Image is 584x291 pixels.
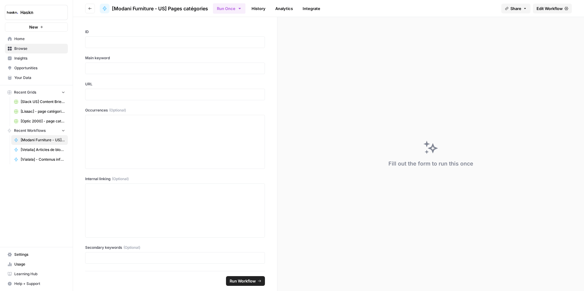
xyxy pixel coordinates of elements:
span: Insights [14,56,65,61]
label: URL [85,81,265,87]
button: Help + Support [5,279,68,289]
span: Recent Workflows [14,128,46,133]
span: Help + Support [14,281,65,286]
span: Recent Grids [14,90,36,95]
span: [Modani Furniture - US] Pages catégories [112,5,208,12]
span: [Vialala] - Contenus informationnels avec FAQ [21,157,65,162]
span: Haskn [20,9,57,15]
div: Fill out the form to run this once [388,159,473,168]
a: History [248,4,269,13]
button: Run Once [213,3,245,14]
a: Settings [5,250,68,259]
span: New [29,24,38,30]
a: Insights [5,53,68,63]
a: [Vetalia] Articles de blog - 1000 mots [11,145,68,155]
button: Share [501,4,530,13]
span: Usage [14,262,65,267]
button: Workspace: Haskn [5,5,68,20]
span: Home [14,36,65,42]
span: Browse [14,46,65,51]
span: [Modani Furniture - US] Pages catégories [21,137,65,143]
span: Settings [14,252,65,257]
span: [Vetalia] Articles de blog - 1000 mots [21,147,65,152]
span: [Optic 2000] - page catégorie + article de blog [21,118,65,124]
a: [Vialala] - Contenus informationnels avec FAQ [11,155,68,164]
a: [Modani Furniture - US] Pages catégories [11,135,68,145]
a: Usage [5,259,68,269]
a: Edit Workflow [533,4,572,13]
a: [Modani Furniture - US] Pages catégories [100,4,208,13]
button: Recent Workflows [5,126,68,135]
button: Run Workflow [226,276,265,286]
img: Haskn Logo [7,7,18,18]
label: Main keyword [85,55,265,61]
a: Opportunities [5,63,68,73]
a: Browse [5,44,68,53]
a: [Slack US] Content Brief & Content Generation - Creation [11,97,68,107]
span: (Optional) [112,176,129,182]
span: Share [510,5,521,12]
span: (Optional) [123,245,140,250]
label: Internal linking [85,176,265,182]
label: Occurrences [85,108,265,113]
span: (Optional) [109,108,126,113]
a: Integrate [299,4,324,13]
span: Run Workflow [230,278,256,284]
span: Your Data [14,75,65,80]
button: Recent Grids [5,88,68,97]
label: ID [85,29,265,35]
a: Home [5,34,68,44]
label: Secondary keywords [85,245,265,250]
span: [Slack US] Content Brief & Content Generation - Creation [21,99,65,104]
span: [Lissac] - page catégorie - 300 à 800 mots [21,109,65,114]
span: Learning Hub [14,271,65,277]
a: Your Data [5,73,68,83]
span: Opportunities [14,65,65,71]
a: Learning Hub [5,269,68,279]
button: New [5,22,68,32]
a: Analytics [272,4,297,13]
span: Edit Workflow [537,5,563,12]
a: [Lissac] - page catégorie - 300 à 800 mots [11,107,68,116]
a: [Optic 2000] - page catégorie + article de blog [11,116,68,126]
